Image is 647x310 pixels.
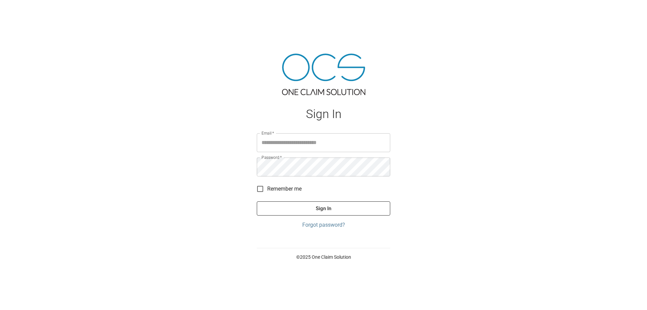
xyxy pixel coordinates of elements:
[257,221,390,229] a: Forgot password?
[282,54,365,95] img: ocs-logo-tra.png
[261,130,274,136] label: Email
[261,154,282,160] label: Password
[8,4,35,18] img: ocs-logo-white-transparent.png
[257,107,390,121] h1: Sign In
[257,201,390,216] button: Sign In
[267,185,302,193] span: Remember me
[257,254,390,260] p: © 2025 One Claim Solution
